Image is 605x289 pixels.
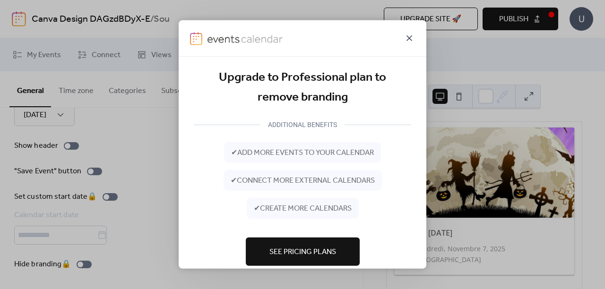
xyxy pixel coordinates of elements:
[190,32,202,45] img: logo-icon
[269,246,336,258] span: See Pricing Plans
[231,147,374,159] span: ✔ add more events to your calendar
[207,32,284,45] img: logo-type
[260,119,345,130] div: ADDITIONAL BENEFITS
[246,238,360,266] button: See Pricing Plans
[254,203,352,214] span: ✔ create more calendars
[231,175,375,187] span: ✔ connect more external calendars
[194,68,411,107] div: Upgrade to Professional plan to remove branding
